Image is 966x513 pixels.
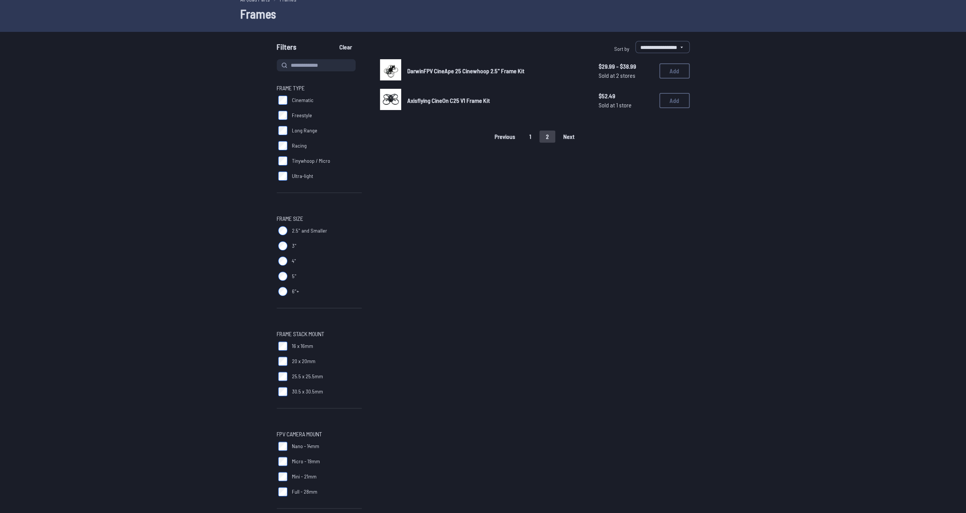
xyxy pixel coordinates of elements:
span: Micro - 19mm [292,458,320,465]
span: Frame Stack Mount [277,329,324,338]
span: Freestyle [292,112,312,119]
img: image [380,59,401,80]
span: Mini - 21mm [292,473,317,480]
span: 3" [292,242,296,250]
span: 6"+ [292,288,299,295]
span: Ultra-light [292,172,313,180]
input: Full - 28mm [278,487,287,496]
span: Frame Type [277,83,305,93]
input: 20 x 20mm [278,357,287,366]
img: image [380,89,401,110]
input: Freestyle [278,111,287,120]
span: Racing [292,142,307,149]
span: Nano - 14mm [292,442,319,450]
a: image [380,89,401,112]
a: Axisflying CineOn C25 V1 Frame Kit [407,96,586,105]
input: Mini - 21mm [278,472,287,481]
h1: Frames [240,5,726,23]
input: 25.5 x 25.5mm [278,372,287,381]
span: DarwinFPV CineApe 25 Cinewhoop 2.5" Frame Kit [407,67,525,74]
span: Sort by [614,46,629,52]
span: 16 x 16mm [292,342,313,350]
a: image [380,59,401,83]
button: 1 [523,131,538,143]
input: Long Range [278,126,287,135]
span: Previous [495,134,515,140]
input: Racing [278,141,287,150]
input: 3" [278,241,287,250]
span: 4" [292,257,296,265]
select: Sort by [635,41,690,53]
span: Tinywhoop / Micro [292,157,330,165]
input: Tinywhoop / Micro [278,156,287,165]
a: DarwinFPV CineApe 25 Cinewhoop 2.5" Frame Kit [407,66,586,76]
input: Cinematic [278,96,287,105]
input: 5" [278,272,287,281]
input: 30.5 x 30.5mm [278,387,287,396]
button: 2 [539,131,555,143]
span: FPV Camera Mount [277,430,322,439]
span: $52.49 [599,91,653,101]
button: Add [659,63,690,79]
span: Filters [277,41,296,56]
span: $29.99 - $38.99 [599,62,653,71]
input: 4" [278,256,287,266]
span: 20 x 20mm [292,357,315,365]
input: 2.5" and Smaller [278,226,287,235]
input: 16 x 16mm [278,341,287,351]
input: 6"+ [278,287,287,296]
span: 2.5" and Smaller [292,227,327,234]
span: Axisflying CineOn C25 V1 Frame Kit [407,97,490,104]
button: Clear [333,41,358,53]
span: Full - 28mm [292,488,317,496]
span: Cinematic [292,96,314,104]
button: Previous [488,131,522,143]
button: Add [659,93,690,108]
span: 30.5 x 30.5mm [292,388,323,395]
span: Long Range [292,127,317,134]
input: Micro - 19mm [278,457,287,466]
span: Frame Size [277,214,303,223]
span: Sold at 2 stores [599,71,653,80]
input: Nano - 14mm [278,442,287,451]
span: Sold at 1 store [599,101,653,110]
span: 25.5 x 25.5mm [292,373,323,380]
input: Ultra-light [278,172,287,181]
span: 5" [292,272,296,280]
